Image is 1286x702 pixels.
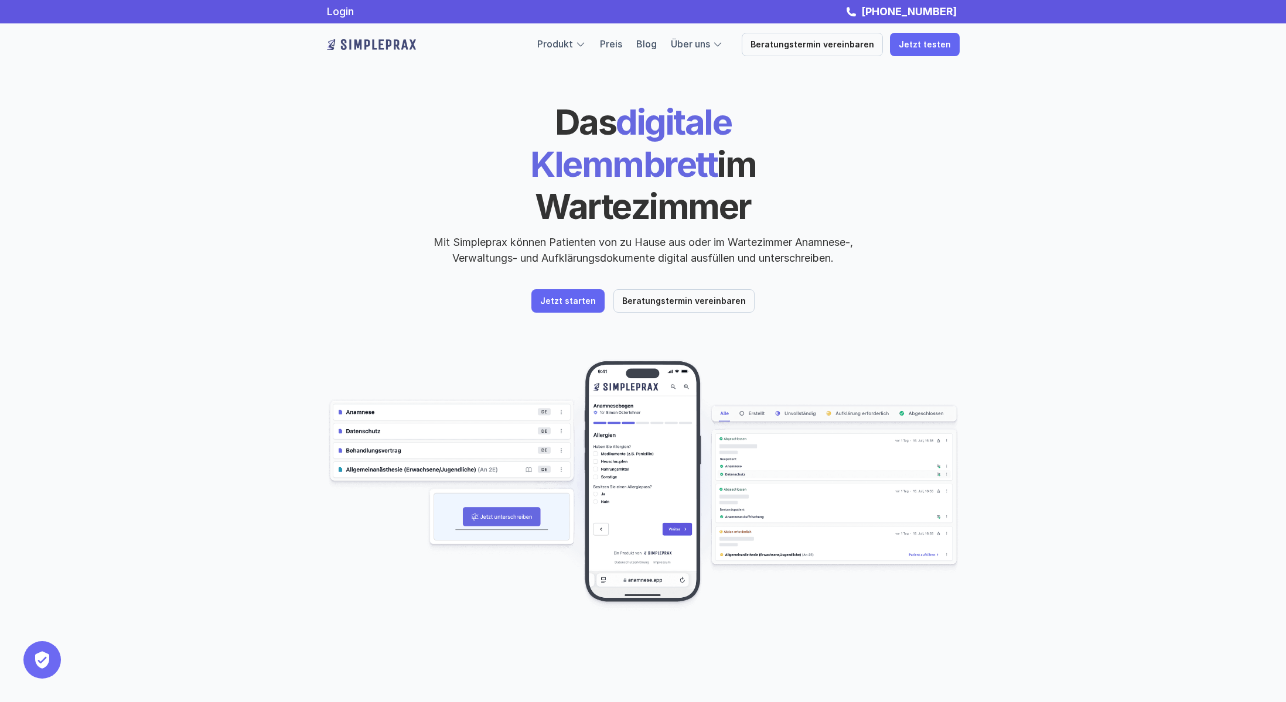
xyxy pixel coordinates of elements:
[622,296,746,306] p: Beratungstermin vereinbaren
[540,296,596,306] p: Jetzt starten
[613,289,755,313] a: Beratungstermin vereinbaren
[327,359,960,611] img: Beispielscreenshots aus der Simpleprax Anwendung
[531,289,605,313] a: Jetzt starten
[899,40,951,50] p: Jetzt testen
[671,38,710,50] a: Über uns
[555,101,616,143] span: Das
[600,38,622,50] a: Preis
[424,234,863,266] p: Mit Simpleprax können Patienten von zu Hause aus oder im Wartezimmer Anamnese-, Verwaltungs- und ...
[890,33,960,56] a: Jetzt testen
[636,38,657,50] a: Blog
[535,143,762,227] span: im Wartezimmer
[441,101,845,227] h1: digitale Klemmbrett
[742,33,883,56] a: Beratungstermin vereinbaren
[861,5,957,18] strong: [PHONE_NUMBER]
[751,40,874,50] p: Beratungstermin vereinbaren
[537,38,573,50] a: Produkt
[858,5,960,18] a: [PHONE_NUMBER]
[327,5,354,18] a: Login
